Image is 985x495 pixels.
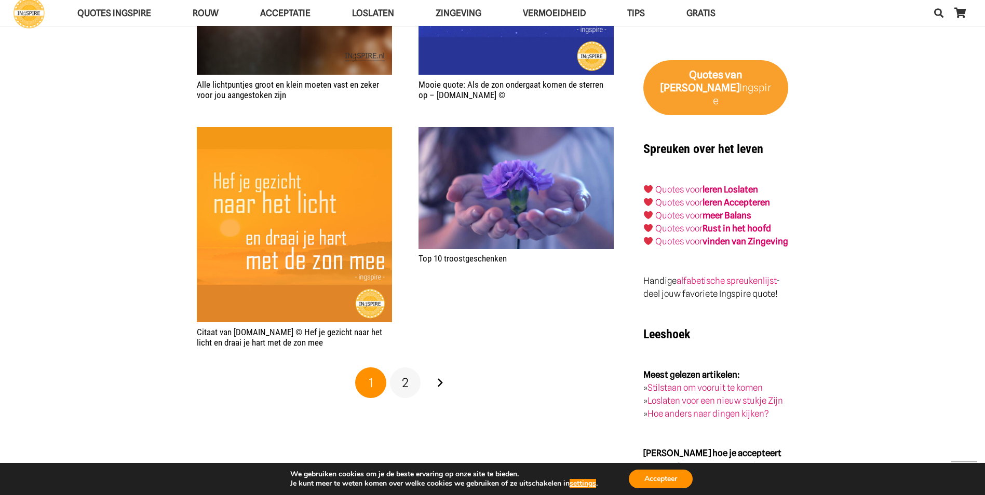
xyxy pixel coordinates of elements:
span: Pagina 1 [355,367,386,398]
button: Accepteer [629,470,693,488]
button: settings [570,479,596,488]
strong: meer Balans [703,210,751,221]
a: Quotes voor [655,197,703,208]
span: Loslaten [352,8,394,18]
img: ❤ [644,185,653,194]
a: Hoe anders naar dingen kijken? [647,408,769,419]
span: 1 [369,375,373,390]
img: Troost geschenken & Troost cadeaus | ingspire [419,127,614,249]
span: ROUW [193,8,219,18]
a: Top 10 troostgeschenken [419,253,507,264]
img: ❤ [644,224,653,232]
a: Stilstaan om vooruit te komen [647,382,763,393]
img: Mooie Quote: Hef je gezicht naar het licht en draai je hart met de zon mee - copyright citaat ww... [197,127,392,322]
p: Je kunt meer te weten komen over welke cookies we gebruiken of ze uitschakelen in . [290,479,598,488]
span: GRATIS [686,8,716,18]
a: Citaat van [DOMAIN_NAME] © Hef je gezicht naar het licht en draai je hart met de zon mee [197,327,382,348]
img: ❤ [644,198,653,207]
a: Quotes voor [655,184,703,195]
strong: vinden van Zingeving [703,236,788,246]
p: Handige - deel jouw favoriete Ingspire quote! [643,274,788,300]
a: Citaat van Ingspire.nl © Hef je gezicht naar het licht en draai je hart met de zon mee [197,127,392,322]
strong: Spreuken over het leven [643,142,763,156]
strong: Rust in het hoofd [703,223,771,233]
a: Top 10 troostgeschenken [419,127,614,249]
a: Quotes van [PERSON_NAME]Ingspire [643,60,788,115]
a: Quotes voorRust in het hoofd [655,223,771,233]
a: leren Loslaten [703,184,758,195]
span: 2 [402,375,409,390]
strong: Meest gelezen artikelen: [643,369,740,380]
span: TIPS [627,8,645,18]
strong: [PERSON_NAME] hoe je accepteert en transformeert naar een nieuwe manier van Zijn: [643,448,781,484]
a: Mooie quote: Als de zon ondergaat komen de sterren op – [DOMAIN_NAME] © [419,79,603,100]
a: alfabetische spreukenlijst [677,276,776,286]
strong: van [PERSON_NAME] [660,68,743,94]
p: We gebruiken cookies om je de beste ervaring op onze site te bieden. [290,470,598,479]
a: Loslaten voor een nieuw stukje Zijn [647,395,783,406]
a: leren Accepteren [703,197,770,208]
a: Alle lichtpuntjes groot en klein moeten vast en zeker voor jou aangestoken zijn [197,79,379,100]
img: ❤ [644,211,653,219]
a: Quotes voorvinden van Zingeving [655,236,788,246]
span: VERMOEIDHEID [523,8,586,18]
span: Acceptatie [260,8,311,18]
span: QUOTES INGSPIRE [77,8,151,18]
a: Terug naar top [951,461,977,487]
span: Zingeving [436,8,481,18]
img: ❤ [644,237,653,245]
a: Pagina 2 [390,367,421,398]
a: Quotes voormeer Balans [655,210,751,221]
strong: Quotes [689,68,723,81]
strong: Leeshoek [643,327,690,341]
p: » » » [643,368,788,420]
